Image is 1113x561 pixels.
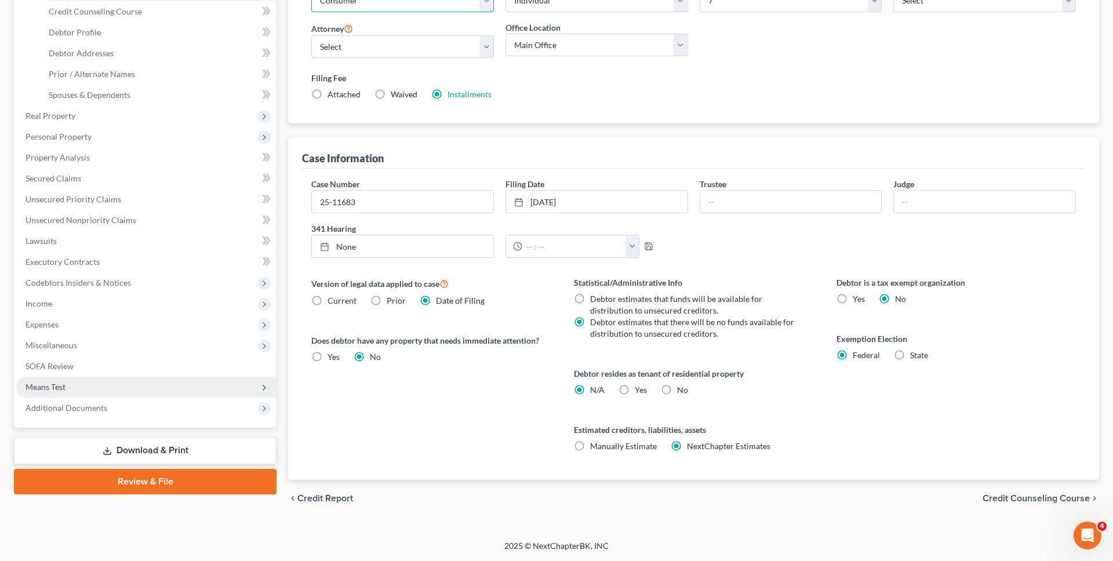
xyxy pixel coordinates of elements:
[26,278,131,287] span: Codebtors Insiders & Notices
[387,296,406,305] span: Prior
[26,319,59,329] span: Expenses
[26,173,81,183] span: Secured Claims
[311,72,1076,84] label: Filing Fee
[505,178,544,190] label: Filing Date
[16,252,277,272] a: Executory Contracts
[983,494,1090,503] span: Credit Counseling Course
[328,89,361,99] span: Attached
[26,111,75,121] span: Real Property
[26,403,107,413] span: Additional Documents
[910,350,928,360] span: State
[590,385,605,395] span: N/A
[983,494,1099,503] button: Credit Counseling Course chevron_right
[49,90,130,100] span: Spouses & Dependents
[448,89,492,99] a: Installments
[311,334,551,347] label: Does debtor have any property that needs immediate attention?
[505,21,561,34] label: Office Location
[574,367,813,380] label: Debtor resides as tenant of residential property
[26,236,57,246] span: Lawsuits
[26,382,66,392] span: Means Test
[26,340,77,350] span: Miscellaneous
[1097,522,1107,531] span: 4
[894,191,1075,213] input: --
[635,385,647,395] span: Yes
[590,317,794,338] span: Debtor estimates that there will be no funds available for distribution to unsecured creditors.
[677,385,688,395] span: No
[312,191,493,213] input: Enter case number...
[311,276,551,290] label: Version of legal data applied to case
[26,152,90,162] span: Property Analysis
[700,178,726,190] label: Trustee
[49,69,135,79] span: Prior / Alternate Names
[436,296,485,305] span: Date of Filing
[26,257,100,267] span: Executory Contracts
[574,424,813,436] label: Estimated creditors, liabilities, assets
[391,89,417,99] span: Waived
[590,441,657,451] span: Manually Estimate
[26,298,52,308] span: Income
[16,356,277,377] a: SOFA Review
[14,437,277,464] a: Download & Print
[302,151,384,165] div: Case Information
[49,48,114,58] span: Debtor Addresses
[370,352,381,362] span: No
[16,231,277,252] a: Lawsuits
[39,64,277,85] a: Prior / Alternate Names
[574,276,813,289] label: Statistical/Administrative Info
[836,333,1076,345] label: Exemption Election
[288,494,353,503] button: chevron_left Credit Report
[311,21,353,35] label: Attorney
[39,43,277,64] a: Debtor Addresses
[836,276,1076,289] label: Debtor is a tax exempt organization
[312,235,493,257] a: None
[895,294,906,304] span: No
[1074,522,1101,549] iframe: Intercom live chat
[328,352,340,362] span: Yes
[687,441,770,451] span: NextChapter Estimates
[16,168,277,189] a: Secured Claims
[16,210,277,231] a: Unsecured Nonpriority Claims
[305,223,694,235] label: 341 Hearing
[16,147,277,168] a: Property Analysis
[39,22,277,43] a: Debtor Profile
[328,296,357,305] span: Current
[297,494,353,503] span: Credit Report
[590,294,762,315] span: Debtor estimates that funds will be available for distribution to unsecured creditors.
[26,215,136,225] span: Unsecured Nonpriority Claims
[853,350,880,360] span: Federal
[26,132,92,141] span: Personal Property
[49,27,101,37] span: Debtor Profile
[700,191,882,213] input: --
[16,189,277,210] a: Unsecured Priority Claims
[39,85,277,105] a: Spouses & Dependents
[226,540,887,561] div: 2025 © NextChapterBK, INC
[26,194,121,204] span: Unsecured Priority Claims
[506,191,688,213] a: [DATE]
[311,178,360,190] label: Case Number
[49,6,142,16] span: Credit Counseling Course
[26,361,74,371] span: SOFA Review
[1090,494,1099,503] i: chevron_right
[39,1,277,22] a: Credit Counseling Course
[288,494,297,503] i: chevron_left
[14,469,277,494] a: Review & File
[853,294,865,304] span: Yes
[522,235,626,257] input: -- : --
[893,178,914,190] label: Judge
